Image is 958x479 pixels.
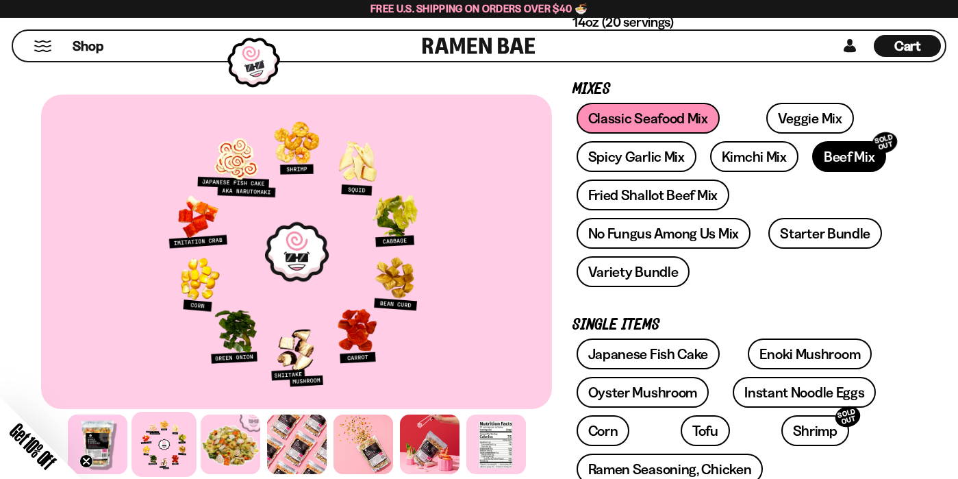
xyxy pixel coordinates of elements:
[577,180,729,210] a: Fried Shallot Beef Mix
[79,454,93,468] button: Close teaser
[681,415,730,446] a: Tofu
[572,319,896,332] p: Single Items
[781,415,849,446] a: ShrimpSOLD OUT
[577,141,696,172] a: Spicy Garlic Mix
[572,83,896,96] p: Mixes
[766,103,854,134] a: Veggie Mix
[833,404,863,430] div: SOLD OUT
[34,40,52,52] button: Mobile Menu Trigger
[370,2,588,15] span: Free U.S. Shipping on Orders over $40 🍜
[73,37,103,56] span: Shop
[577,218,751,249] a: No Fungus Among Us Mix
[748,339,872,369] a: Enoki Mushroom
[733,377,876,408] a: Instant Noodle Eggs
[577,377,709,408] a: Oyster Mushroom
[577,415,630,446] a: Corn
[870,130,900,156] div: SOLD OUT
[874,31,941,61] a: Cart
[812,141,887,172] a: Beef MixSOLD OUT
[6,419,60,473] span: Get 10% Off
[73,35,103,57] a: Shop
[577,339,720,369] a: Japanese Fish Cake
[710,141,798,172] a: Kimchi Mix
[768,218,882,249] a: Starter Bundle
[577,256,690,287] a: Variety Bundle
[894,38,921,54] span: Cart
